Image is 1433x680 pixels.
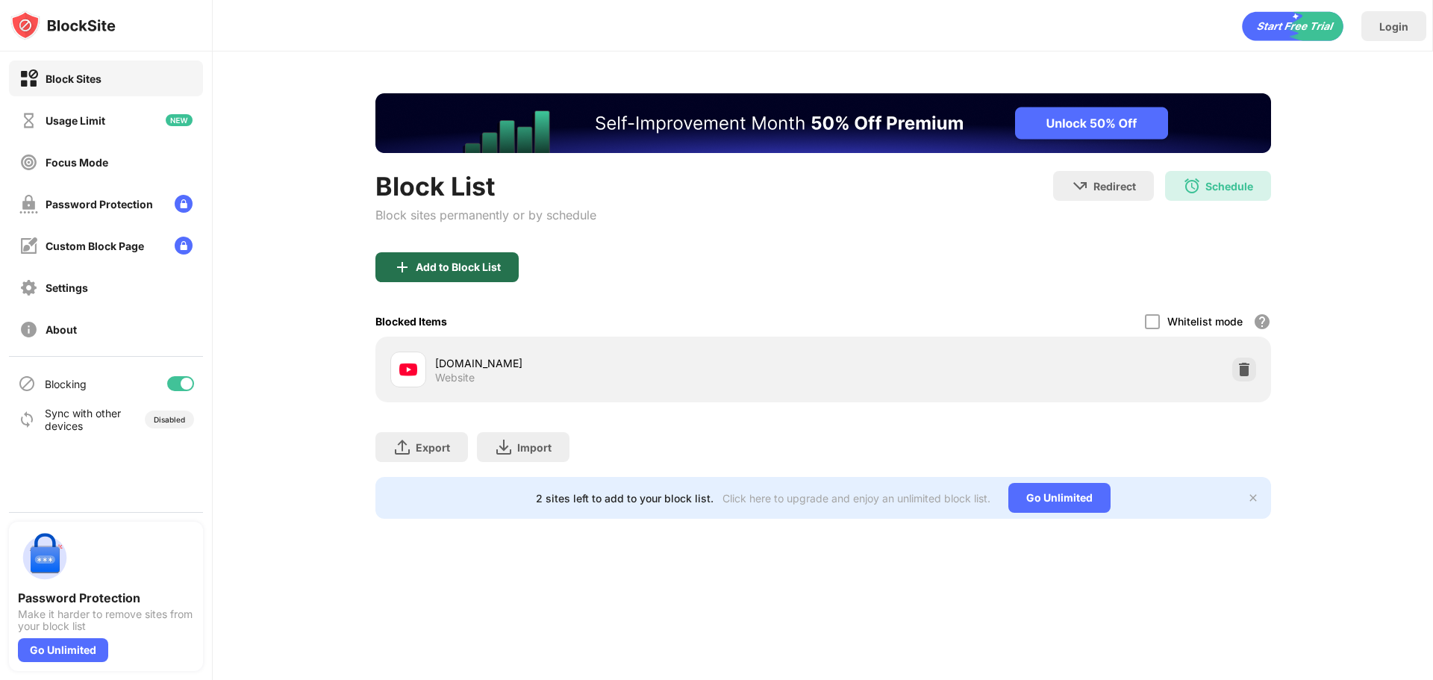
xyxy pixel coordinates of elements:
img: about-off.svg [19,320,38,339]
div: 2 sites left to add to your block list. [536,492,714,505]
div: animation [1242,11,1343,41]
div: Usage Limit [46,114,105,127]
div: Go Unlimited [1008,483,1111,513]
div: Block sites permanently or by schedule [375,208,596,222]
img: new-icon.svg [166,114,193,126]
div: Block List [375,171,596,202]
img: lock-menu.svg [175,237,193,255]
div: Password Protection [46,198,153,210]
div: Make it harder to remove sites from your block list [18,608,194,632]
img: sync-icon.svg [18,411,36,428]
img: block-on.svg [19,69,38,88]
img: x-button.svg [1247,492,1259,504]
img: logo-blocksite.svg [10,10,116,40]
div: Website [435,371,475,384]
img: password-protection-off.svg [19,195,38,213]
img: favicons [399,361,417,378]
div: Whitelist mode [1167,315,1243,328]
div: Focus Mode [46,156,108,169]
img: lock-menu.svg [175,195,193,213]
div: Blocking [45,378,87,390]
div: Export [416,441,450,454]
div: Login [1379,20,1408,33]
div: Redirect [1093,180,1136,193]
img: time-usage-off.svg [19,111,38,130]
div: Custom Block Page [46,240,144,252]
div: Schedule [1205,180,1253,193]
img: push-password-protection.svg [18,531,72,584]
div: About [46,323,77,336]
div: Settings [46,281,88,294]
div: Click here to upgrade and enjoy an unlimited block list. [722,492,990,505]
img: blocking-icon.svg [18,375,36,393]
img: customize-block-page-off.svg [19,237,38,255]
div: Blocked Items [375,315,447,328]
div: Block Sites [46,72,102,85]
div: Password Protection [18,590,194,605]
div: Import [517,441,552,454]
div: Disabled [154,415,185,424]
img: focus-off.svg [19,153,38,172]
div: Go Unlimited [18,638,108,662]
div: Sync with other devices [45,407,122,432]
div: Add to Block List [416,261,501,273]
iframe: Banner [375,93,1271,153]
div: [DOMAIN_NAME] [435,355,823,371]
img: settings-off.svg [19,278,38,297]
